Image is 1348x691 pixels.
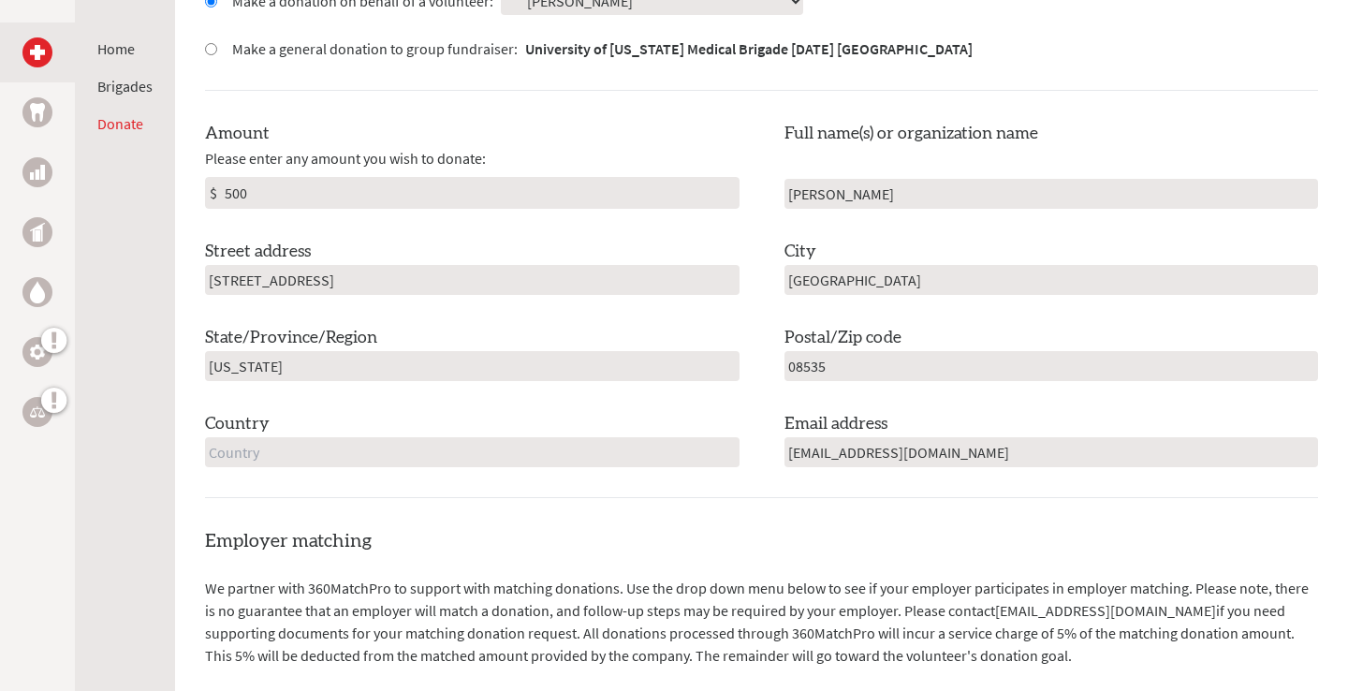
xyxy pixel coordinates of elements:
[784,179,1319,209] input: Your name
[205,437,740,467] input: Country
[97,75,153,97] li: Brigades
[30,103,45,121] img: Dental
[784,265,1319,295] input: City
[22,217,52,247] a: Public Health
[232,37,973,60] label: Make a general donation to group fundraiser:
[784,121,1038,147] label: Full name(s) or organization name
[30,45,45,60] img: Medical
[784,239,816,265] label: City
[22,277,52,307] a: Water
[30,406,45,418] img: Legal Empowerment
[22,157,52,187] a: Business
[97,77,153,96] a: Brigades
[97,37,153,60] li: Home
[22,337,52,367] a: Engineering
[784,325,901,351] label: Postal/Zip code
[205,147,486,169] span: Please enter any amount you wish to donate:
[97,39,135,58] a: Home
[206,178,221,208] div: $
[205,239,311,265] label: Street address
[30,223,45,242] img: Public Health
[205,121,270,147] label: Amount
[784,437,1319,467] input: email@example.com
[22,397,52,427] a: Legal Empowerment
[205,411,270,437] label: Country
[221,178,739,208] input: Enter Amount
[784,351,1319,381] input: Postal/Zip code
[22,37,52,67] a: Medical
[97,114,143,133] a: Donate
[525,39,973,58] strong: University of [US_STATE] Medical Brigade [DATE] [GEOGRAPHIC_DATA]
[30,165,45,180] img: Business
[995,601,1216,620] a: [EMAIL_ADDRESS][DOMAIN_NAME]
[205,351,740,381] input: State/Province/Region
[784,411,887,437] label: Email address
[205,265,740,295] input: Your address
[30,345,45,360] img: Engineering
[205,528,1318,554] h4: Employer matching
[205,325,377,351] label: State/Province/Region
[30,281,45,302] img: Water
[205,577,1318,667] p: We partner with 360MatchPro to support with matching donations. Use the drop down menu below to s...
[97,112,153,135] li: Donate
[22,97,52,127] a: Dental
